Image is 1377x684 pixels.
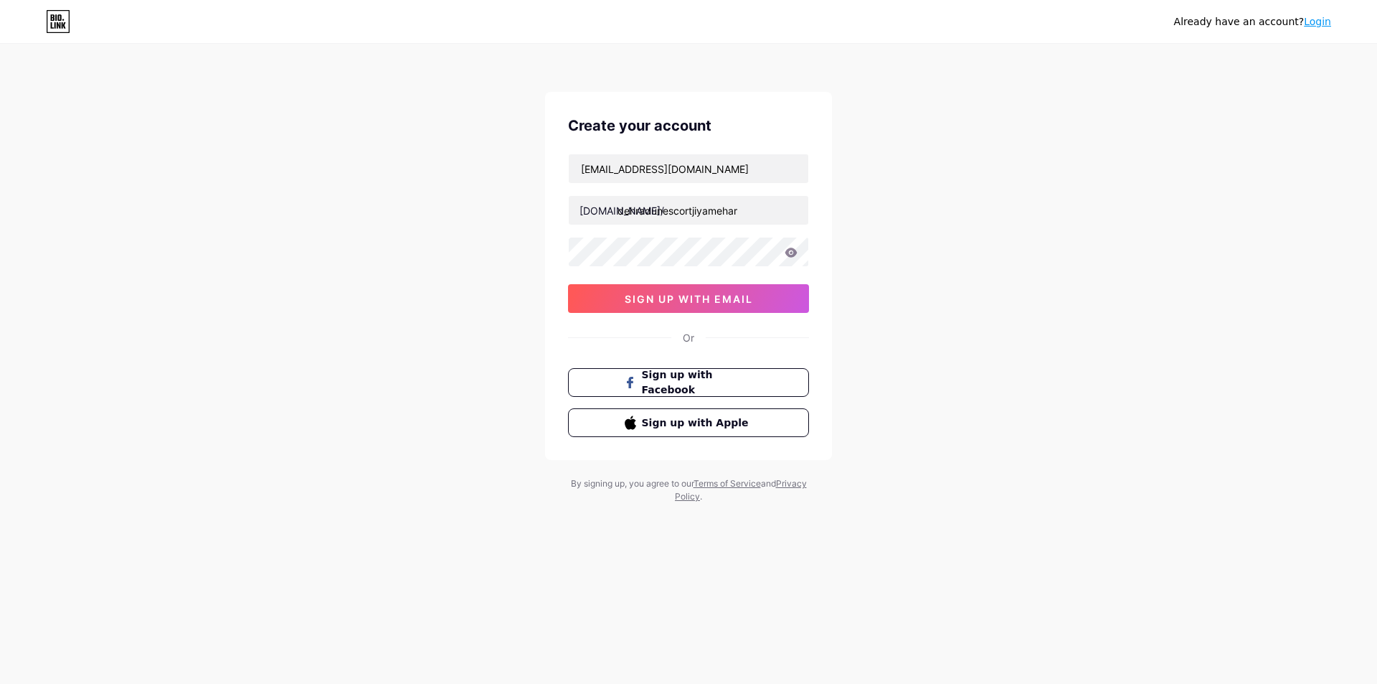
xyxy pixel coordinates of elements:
a: Terms of Service [694,478,761,489]
button: Sign up with Apple [568,408,809,437]
button: Sign up with Facebook [568,368,809,397]
div: Create your account [568,115,809,136]
div: Already have an account? [1174,14,1331,29]
div: Or [683,330,694,345]
div: By signing up, you agree to our and . [567,477,810,503]
button: sign up with email [568,284,809,313]
span: Sign up with Apple [642,416,753,431]
input: username [569,196,808,225]
div: [DOMAIN_NAME]/ [579,203,664,218]
a: Login [1304,16,1331,27]
span: Sign up with Facebook [642,367,753,398]
input: Email [569,154,808,183]
span: sign up with email [625,293,753,305]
